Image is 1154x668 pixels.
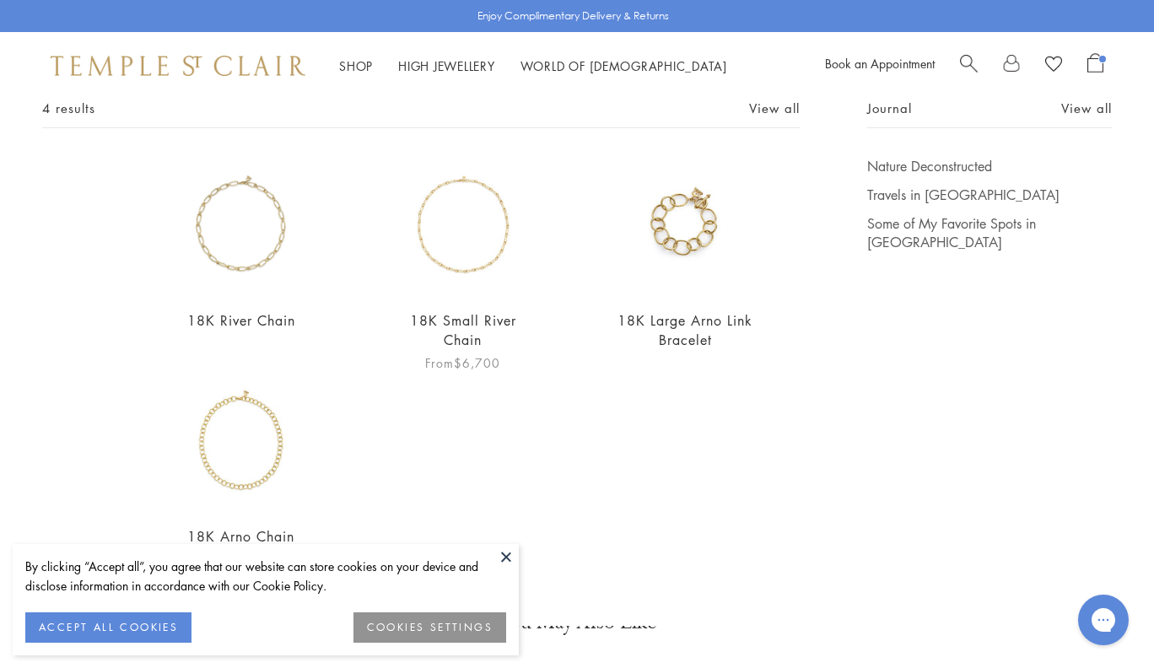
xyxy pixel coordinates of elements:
button: ACCEPT ALL COOKIES [25,612,191,643]
a: World of [DEMOGRAPHIC_DATA]World of [DEMOGRAPHIC_DATA] [520,57,727,74]
img: 18K Large Arno Link Bracelet [617,157,754,294]
a: Open Shopping Bag [1087,53,1103,78]
a: Nature Deconstructed [867,157,1112,175]
a: Book an Appointment [825,55,935,72]
a: Search [960,53,978,78]
span: 4 results [42,98,95,119]
button: COOKIES SETTINGS [353,612,506,643]
nav: Main navigation [339,56,727,77]
a: 18K Small River Chain [410,311,516,349]
a: ShopShop [339,57,373,74]
a: Some of My Favorite Spots in [GEOGRAPHIC_DATA] [867,214,1112,251]
span: From [425,353,500,373]
img: N88891-RIVER18 [172,157,310,294]
a: 18K River Chain [187,311,295,330]
img: N88891-SMRIV18 [394,157,531,294]
img: N88810-ARNO18 [172,373,310,510]
span: $6,700 [454,354,500,371]
a: Travels in [GEOGRAPHIC_DATA] [867,186,1112,204]
a: View Wishlist [1045,53,1062,78]
a: View all [1061,99,1112,117]
a: High JewelleryHigh Jewellery [398,57,495,74]
div: By clicking “Accept all”, you agree that our website can store cookies on your device and disclos... [25,557,506,595]
span: Journal [867,98,912,119]
a: 18K Arno Chain [187,527,294,546]
img: Temple St. Clair [51,56,305,76]
a: 18K Large Arno Link Bracelet [617,311,752,349]
iframe: Gorgias live chat messenger [1070,589,1137,651]
a: View all [749,99,800,117]
p: Enjoy Complimentary Delivery & Returns [477,8,669,24]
